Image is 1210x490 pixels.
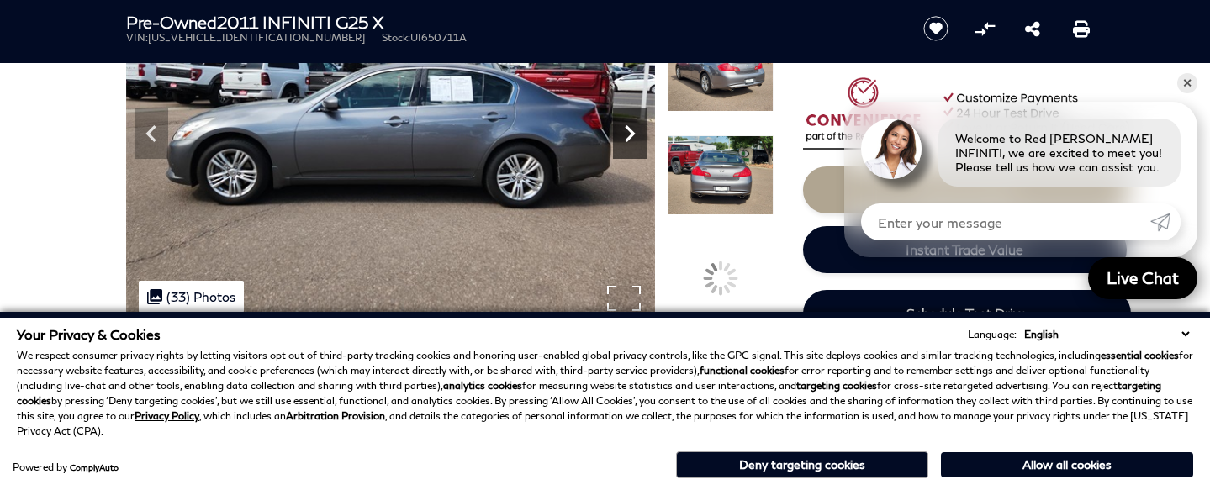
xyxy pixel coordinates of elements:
strong: functional cookies [700,364,785,377]
strong: Arbitration Provision [286,409,385,422]
button: Deny targeting cookies [676,451,928,478]
div: (33) Photos [139,281,244,313]
a: Start Your Deal [803,166,1131,213]
img: Used 2011 Graphite Shadow INFINITI X image 12 [668,135,774,215]
strong: analytics cookies [443,379,522,392]
img: Used 2011 Graphite Shadow INFINITI X image 11 [668,32,774,112]
input: Enter your message [861,203,1150,240]
select: Language Select [1020,326,1193,342]
a: Print this Pre-Owned 2011 INFINITI G25 X [1073,18,1090,39]
span: Live Chat [1098,267,1187,288]
h1: 2011 INFINITI G25 X [126,13,896,31]
span: Your Privacy & Cookies [17,326,161,342]
a: Instant Trade Value [803,226,1127,273]
div: Language: [968,329,1017,340]
strong: Pre-Owned [126,12,217,32]
span: VIN: [126,31,148,44]
img: Agent profile photo [861,119,922,179]
button: Compare Vehicle [972,16,997,41]
a: Submit [1150,203,1181,240]
a: Share this Pre-Owned 2011 INFINITI G25 X [1025,18,1040,39]
p: We respect consumer privacy rights by letting visitors opt out of third-party tracking cookies an... [17,348,1193,439]
span: Stock: [382,31,410,44]
span: [US_VEHICLE_IDENTIFICATION_NUMBER] [148,31,365,44]
span: Schedule Test Drive [906,305,1028,321]
div: Previous [135,108,168,159]
div: Next [613,108,647,159]
button: Save vehicle [917,15,954,42]
div: Powered by [13,462,119,472]
strong: essential cookies [1101,349,1179,361]
div: Welcome to Red [PERSON_NAME] INFINITI, we are excited to meet you! Please tell us how we can assi... [938,119,1181,187]
strong: targeting cookies [796,379,877,392]
a: Schedule Test Drive [803,290,1131,337]
a: Privacy Policy [135,409,199,422]
button: Allow all cookies [941,452,1193,477]
a: ComplyAuto [70,462,119,472]
span: UI650711A [410,31,467,44]
a: Live Chat [1088,257,1197,299]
